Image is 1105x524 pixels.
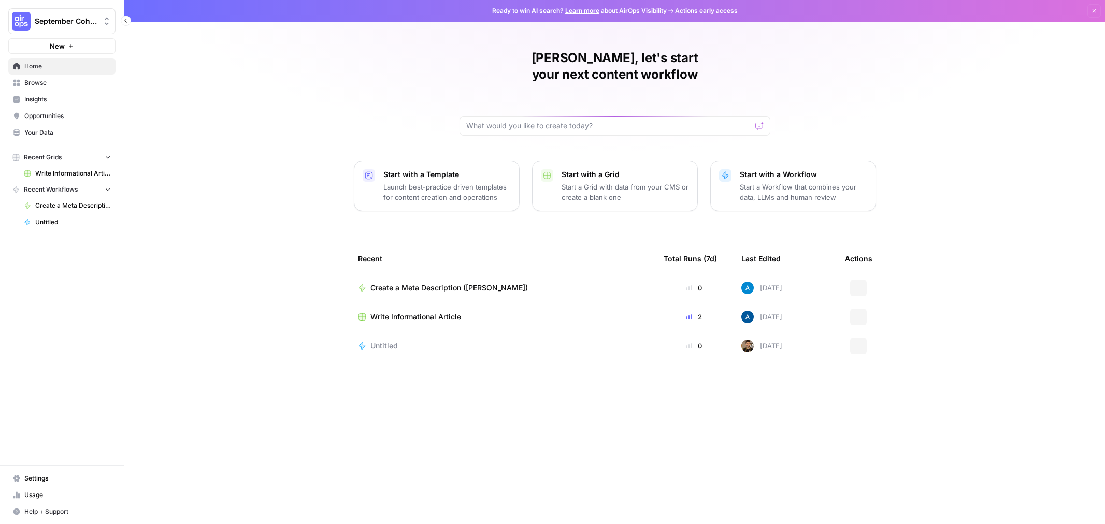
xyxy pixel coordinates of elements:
[741,311,782,323] div: [DATE]
[370,341,398,351] span: Untitled
[358,244,647,273] div: Recent
[24,62,111,71] span: Home
[8,91,116,108] a: Insights
[8,8,116,34] button: Workspace: September Cohort
[8,75,116,91] a: Browse
[8,503,116,520] button: Help + Support
[565,7,599,14] a: Learn more
[8,150,116,165] button: Recent Grids
[383,169,511,180] p: Start with a Template
[12,12,31,31] img: September Cohort Logo
[35,201,111,210] span: Create a Meta Description ([PERSON_NAME])
[740,182,867,202] p: Start a Workflow that combines your data, LLMs and human review
[664,341,725,351] div: 0
[50,41,65,51] span: New
[562,169,689,180] p: Start with a Grid
[8,487,116,503] a: Usage
[741,340,754,352] img: 36rz0nf6lyfqsoxlb67712aiq2cf
[562,182,689,202] p: Start a Grid with data from your CMS or create a blank one
[460,50,770,83] h1: [PERSON_NAME], let's start your next content workflow
[740,169,867,180] p: Start with a Workflow
[24,153,62,162] span: Recent Grids
[19,165,116,182] a: Write Informational Article
[8,124,116,141] a: Your Data
[741,282,782,294] div: [DATE]
[675,6,738,16] span: Actions early access
[664,244,717,273] div: Total Runs (7d)
[35,169,111,178] span: Write Informational Article
[35,217,111,227] span: Untitled
[24,111,111,121] span: Opportunities
[24,78,111,88] span: Browse
[358,341,647,351] a: Untitled
[24,507,111,516] span: Help + Support
[370,312,461,322] span: Write Informational Article
[358,283,647,293] a: Create a Meta Description ([PERSON_NAME])
[492,6,667,16] span: Ready to win AI search? about AirOps Visibility
[741,282,754,294] img: o3cqybgnmipr355j8nz4zpq1mc6x
[8,38,116,54] button: New
[24,490,111,500] span: Usage
[19,197,116,214] a: Create a Meta Description ([PERSON_NAME])
[24,95,111,104] span: Insights
[845,244,872,273] div: Actions
[741,244,781,273] div: Last Edited
[664,312,725,322] div: 2
[664,283,725,293] div: 0
[24,128,111,137] span: Your Data
[741,340,782,352] div: [DATE]
[741,311,754,323] img: r14hsbufqv3t0k7vcxcnu0vbeixh
[383,182,511,202] p: Launch best-practice driven templates for content creation and operations
[532,161,698,211] button: Start with a GridStart a Grid with data from your CMS or create a blank one
[19,214,116,230] a: Untitled
[370,283,528,293] span: Create a Meta Description ([PERSON_NAME])
[466,121,751,131] input: What would you like to create today?
[8,108,116,124] a: Opportunities
[24,185,78,194] span: Recent Workflows
[358,312,647,322] a: Write Informational Article
[35,16,97,26] span: September Cohort
[8,58,116,75] a: Home
[354,161,520,211] button: Start with a TemplateLaunch best-practice driven templates for content creation and operations
[24,474,111,483] span: Settings
[8,470,116,487] a: Settings
[8,182,116,197] button: Recent Workflows
[710,161,876,211] button: Start with a WorkflowStart a Workflow that combines your data, LLMs and human review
